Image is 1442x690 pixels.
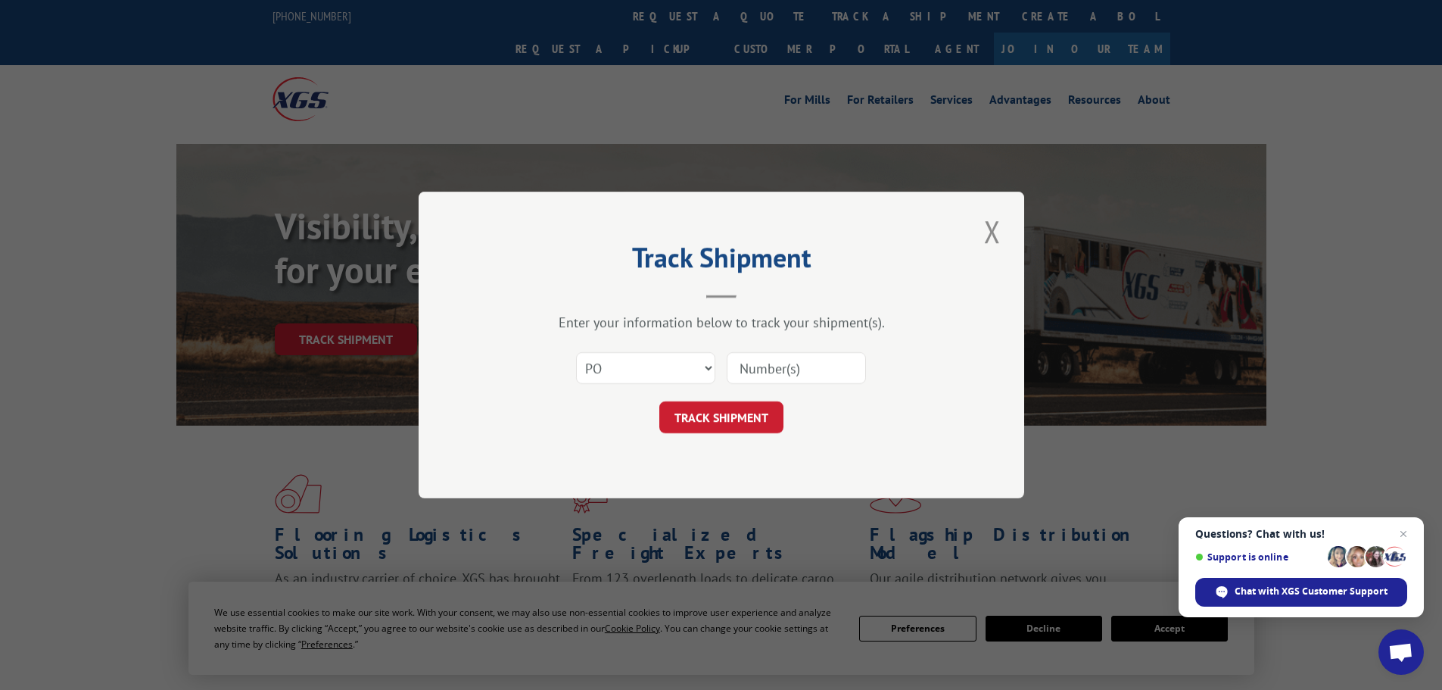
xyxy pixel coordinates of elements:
[1235,585,1387,598] span: Chat with XGS Customer Support
[727,352,866,384] input: Number(s)
[1195,578,1407,607] span: Chat with XGS Customer Support
[1378,629,1424,675] a: Open chat
[1195,528,1407,540] span: Questions? Chat with us!
[1195,551,1322,563] span: Support is online
[980,211,1005,252] button: Close modal
[494,247,948,276] h2: Track Shipment
[494,314,948,331] div: Enter your information below to track your shipment(s).
[659,401,783,433] button: TRACK SHIPMENT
